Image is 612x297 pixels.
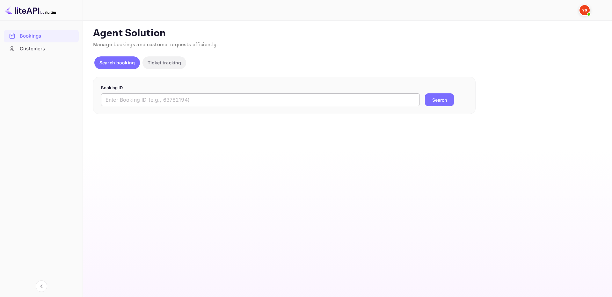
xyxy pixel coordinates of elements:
div: Bookings [20,33,76,40]
div: Customers [20,45,76,53]
a: Customers [4,43,79,54]
span: Manage bookings and customer requests efficiently. [93,41,218,48]
img: LiteAPI logo [5,5,56,15]
button: Collapse navigation [36,280,47,292]
p: Booking ID [101,85,468,91]
img: Yandex Support [579,5,590,15]
a: Bookings [4,30,79,42]
button: Search [425,93,454,106]
input: Enter Booking ID (e.g., 63782194) [101,93,420,106]
p: Search booking [99,59,135,66]
p: Agent Solution [93,27,601,40]
p: Ticket tracking [148,59,181,66]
